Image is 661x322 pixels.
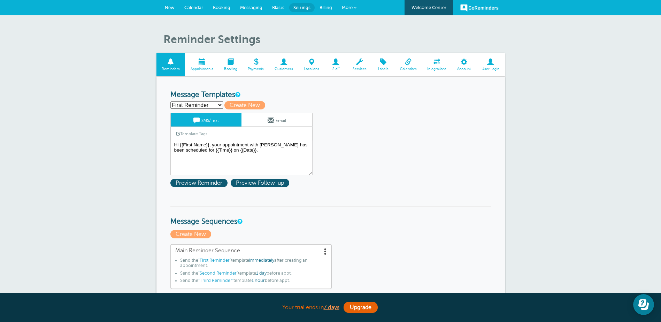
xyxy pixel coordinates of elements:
span: Services [351,67,368,71]
a: Staff [324,53,347,76]
a: Customers [269,53,299,76]
span: Account [455,67,473,71]
span: 1 day [256,271,267,276]
span: More [342,5,353,10]
a: Services [347,53,372,76]
span: Main Reminder Sequence [175,247,327,254]
span: 1 hour [252,278,265,283]
h3: Message Sequences [170,206,491,226]
span: Booking [222,67,239,71]
li: Send the template before appt. [180,278,327,286]
a: Create New [170,231,213,237]
span: "Second Reminder" [198,271,238,276]
span: Calendars [398,67,418,71]
a: 7 days [324,304,339,310]
span: "First Reminder" [198,258,231,263]
a: Account [452,53,476,76]
a: Payments [243,53,269,76]
li: Send the template before appt. [180,271,327,278]
span: User Login [480,67,501,71]
a: Booking [218,53,243,76]
span: Locations [302,67,321,71]
a: SMS/Text [171,113,241,127]
a: This is the wording for your reminder and follow-up messages. You can create multiple templates i... [235,92,239,97]
a: Preview Reminder [170,180,231,186]
textarea: Hi {{First Name}}, your appointment with [PERSON_NAME] has been scheduled for {{Time}} on {{Date}}. [170,140,313,175]
span: Staff [328,67,344,71]
span: "Third Reminder" [198,278,233,283]
h3: Message Templates [170,91,491,99]
a: Calendars [394,53,422,76]
span: Preview Reminder [170,179,228,187]
a: Labels [372,53,394,76]
span: Preview Follow-up [231,179,289,187]
span: Create New [224,101,265,109]
span: Booking [213,5,230,10]
span: Messaging [240,5,262,10]
span: New [165,5,175,10]
span: Appointments [189,67,215,71]
a: Create New [224,102,268,108]
span: Create New [170,230,211,238]
a: Email [241,113,312,127]
span: Calendar [184,5,203,10]
a: Template Tags [171,127,213,140]
span: Blasts [272,5,284,10]
a: Message Sequences allow you to setup multiple reminder schedules that can use different Message T... [237,219,241,224]
span: Customers [273,67,295,71]
div: Your trial ends in . [156,300,505,315]
a: Appointments [185,53,218,76]
span: immediately [249,258,274,263]
a: Main Reminder Sequence Send the"First Reminder"templateimmediatelyafter creating an appointment.S... [170,244,332,289]
iframe: Resource center [633,294,654,315]
a: Settings [289,3,315,12]
h1: Reminder Settings [163,33,505,46]
a: Preview Follow-up [231,180,291,186]
a: Upgrade [344,302,378,313]
span: Labels [375,67,391,71]
a: Locations [299,53,325,76]
span: Billing [320,5,332,10]
span: Payments [246,67,266,71]
a: Integrations [422,53,452,76]
span: Reminders [160,67,182,71]
span: Settings [293,5,310,10]
span: Integrations [425,67,448,71]
a: User Login [476,53,505,76]
li: Send the template after creating an appointment. [180,258,327,271]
